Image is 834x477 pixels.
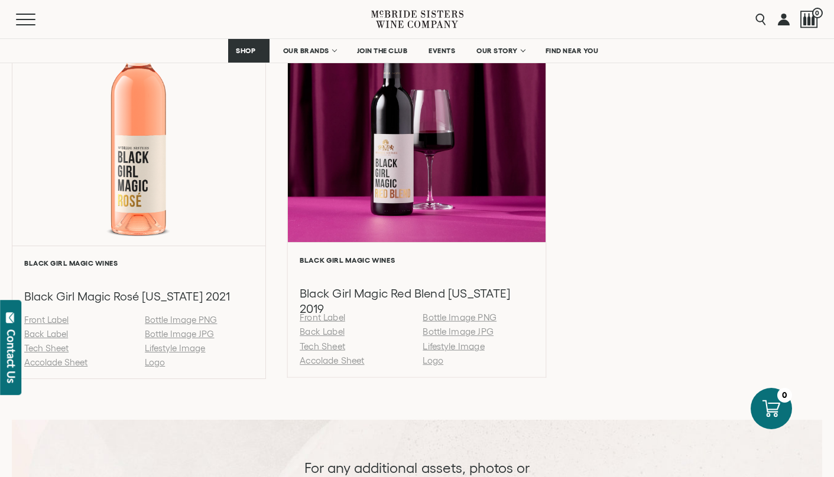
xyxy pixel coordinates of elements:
a: Front Label [300,312,345,322]
h6: Black Girl Magic Wines [24,259,254,267]
a: Accolade Sheet [24,357,87,367]
a: OUR BRANDS [275,39,343,63]
a: JOIN THE CLUB [349,39,416,63]
a: Bottle Image PNG [423,312,497,322]
a: Back Label [300,326,345,336]
a: Back Label [24,329,68,339]
a: Lifestyle Image [145,343,205,353]
a: OUR STORY [469,39,532,63]
span: JOIN THE CLUB [357,47,408,55]
a: Bottle Image JPG [423,326,494,336]
a: Tech Sheet [300,341,345,351]
a: FIND NEAR YOU [538,39,606,63]
h3: Black Girl Magic Rosé [US_STATE] 2021 [24,289,254,304]
a: EVENTS [421,39,463,63]
div: Contact Us [5,329,17,383]
span: OUR STORY [476,47,518,55]
a: Bottle Image PNG [145,315,217,325]
div: 0 [777,388,792,403]
a: Accolade Sheet [300,355,364,365]
span: OUR BRANDS [283,47,329,55]
span: EVENTS [429,47,455,55]
a: Lifestyle Image [423,341,485,351]
button: Mobile Menu Trigger [16,14,59,25]
a: Logo [423,355,444,365]
span: SHOP [236,47,256,55]
a: Logo [145,357,165,367]
a: Bottle Image JPG [145,329,214,339]
a: Front Label [24,315,69,325]
a: Tech Sheet [24,343,69,353]
span: 0 [812,8,823,18]
span: FIND NEAR YOU [546,47,599,55]
h6: Black Girl Magic Wines [300,256,534,264]
h3: Black Girl Magic Red Blend [US_STATE] 2019 [300,286,534,317]
a: SHOP [228,39,270,63]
